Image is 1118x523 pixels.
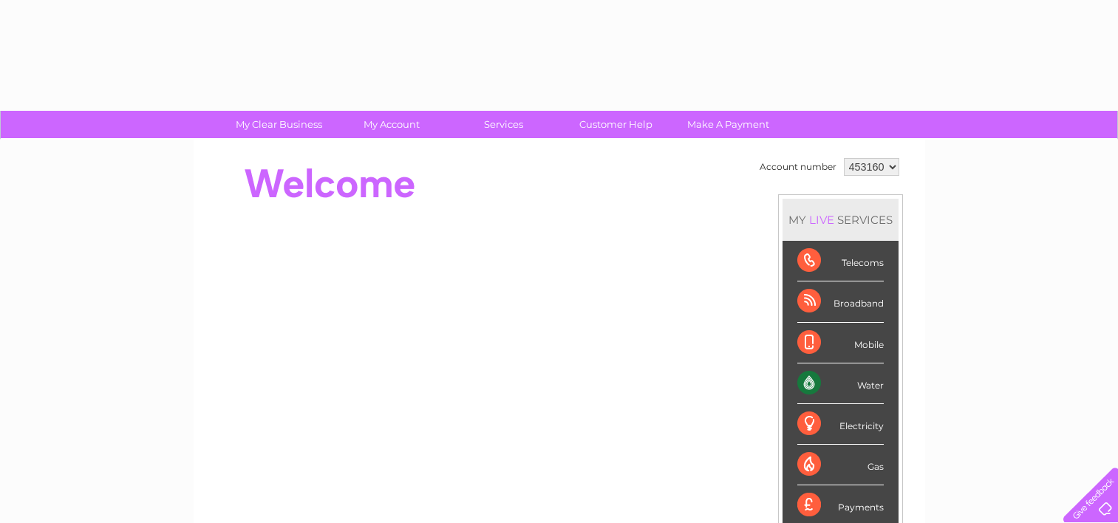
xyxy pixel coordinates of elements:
[756,154,840,180] td: Account number
[797,323,884,363] div: Mobile
[797,445,884,485] div: Gas
[443,111,565,138] a: Services
[330,111,452,138] a: My Account
[797,363,884,404] div: Water
[667,111,789,138] a: Make A Payment
[806,213,837,227] div: LIVE
[555,111,677,138] a: Customer Help
[783,199,899,241] div: MY SERVICES
[218,111,340,138] a: My Clear Business
[797,281,884,322] div: Broadband
[797,241,884,281] div: Telecoms
[797,404,884,445] div: Electricity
